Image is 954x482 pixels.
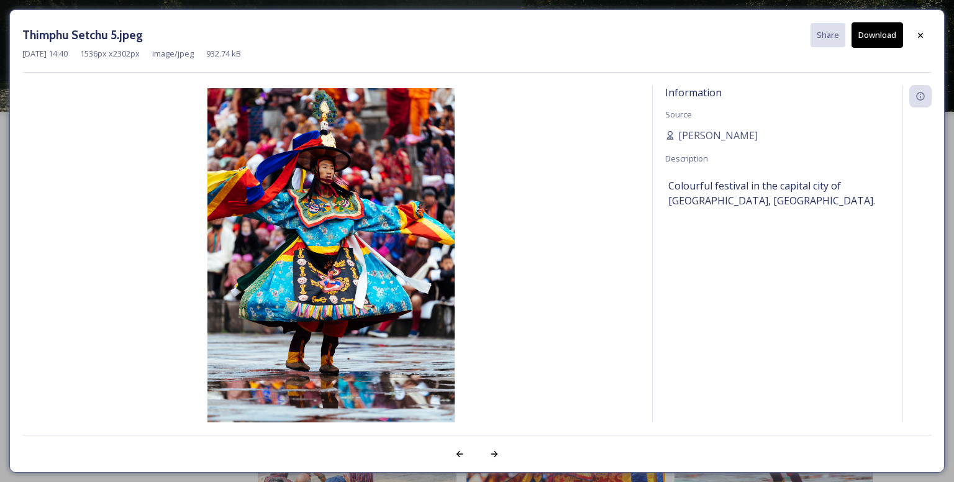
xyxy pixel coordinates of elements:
button: Share [811,23,845,47]
span: [PERSON_NAME] [678,128,758,143]
span: 1536 px x 2302 px [80,48,140,60]
span: Description [665,153,708,164]
span: Colourful festival in the capital city of [GEOGRAPHIC_DATA], [GEOGRAPHIC_DATA]. [668,178,887,208]
h3: Thimphu Setchu 5.jpeg [22,26,143,44]
span: [DATE] 14:40 [22,48,68,60]
span: image/jpeg [152,48,194,60]
span: 932.74 kB [206,48,241,60]
button: Download [852,22,903,48]
span: Information [665,86,722,99]
span: Source [665,109,692,120]
img: Thimphu%20Setchu%205.jpeg [22,88,640,458]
